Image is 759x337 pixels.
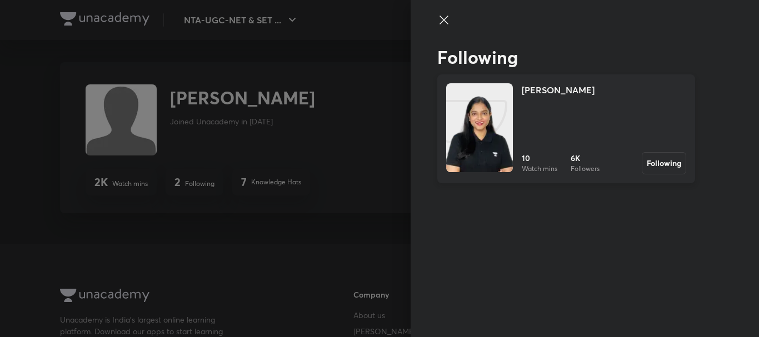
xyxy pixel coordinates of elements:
[571,152,600,164] h6: 6K
[522,164,557,174] p: Watch mins
[522,83,595,97] h4: [PERSON_NAME]
[437,74,695,183] a: Unacademy[PERSON_NAME]10Watch mins6KFollowersFollowing
[437,47,695,68] h2: Following
[522,152,557,164] h6: 10
[642,152,686,174] button: Following
[571,164,600,174] p: Followers
[446,94,513,183] img: Unacademy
